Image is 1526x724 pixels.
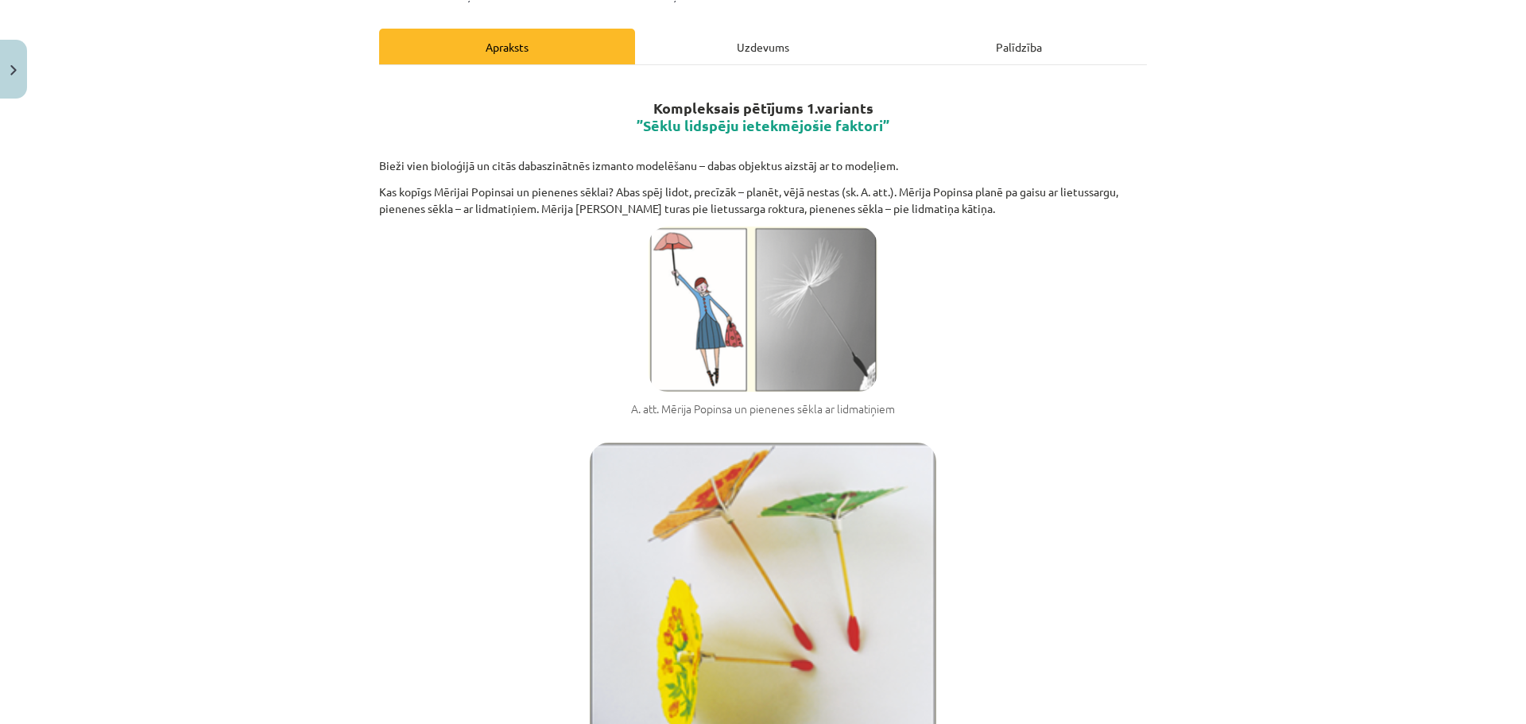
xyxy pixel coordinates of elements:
div: Palīdzība [891,29,1147,64]
figcaption: A. att. Mērija Popinsa un pienenes sēkla ar lidmatiņiem [379,401,1147,433]
div: Apraksts [379,29,635,64]
div: Uzdevums [635,29,891,64]
img: icon-close-lesson-0947bae3869378f0d4975bcd49f059093ad1ed9edebbc8119c70593378902aed.svg [10,65,17,75]
p: Bieži vien bioloģijā un citās dabaszinātnēs izmanto modelēšanu – dabas objektus aizstāj ar to mod... [379,157,1147,174]
p: Kas kopīgs Mērijai Popinsai un pienenes sēklai? Abas spēj lidot, precīzāk – planēt, vējā nestas (... [379,184,1147,217]
strong: Kompleksais pētījums 1.variants [637,99,889,134]
span: ”Sēklu lidspēju ietekmējošie faktori” [637,116,889,134]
